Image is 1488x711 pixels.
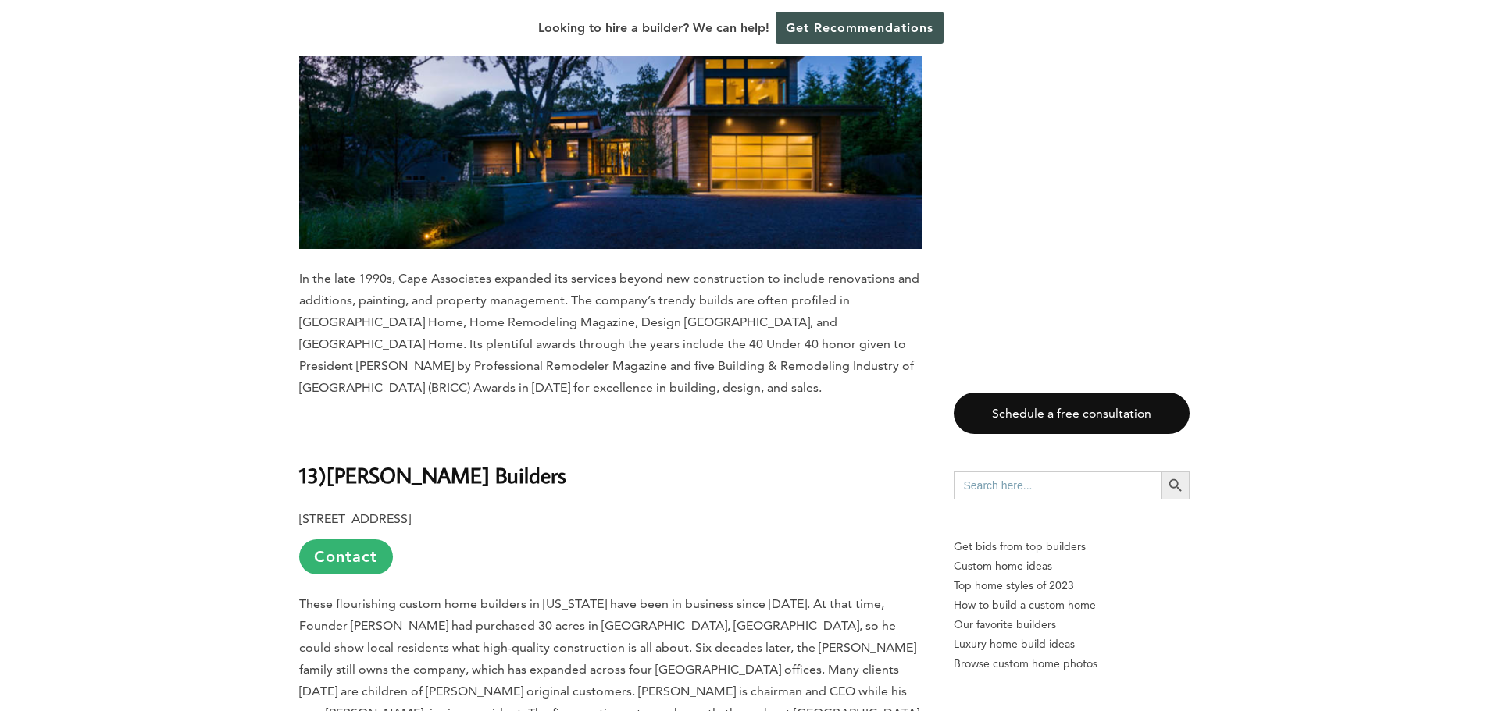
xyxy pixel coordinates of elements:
b: [PERSON_NAME] Builders [327,461,566,489]
a: Browse custom home photos [954,654,1190,674]
iframe: Drift Widget Chat Controller [1188,599,1469,692]
a: Get Recommendations [776,12,944,44]
svg: Search [1167,477,1184,494]
a: How to build a custom home [954,595,1190,615]
span: In the late 1990s, Cape Associates expanded its services beyond new construction to include renov... [299,271,919,395]
a: Contact [299,539,393,574]
input: Search here... [954,471,1161,499]
a: Top home styles of 2023 [954,576,1190,595]
a: Luxury home build ideas [954,635,1190,654]
b: 13) [299,461,327,489]
p: Get bids from top builders [954,537,1190,556]
p: [STREET_ADDRESS] [299,508,922,574]
a: Our favorite builders [954,615,1190,635]
a: Custom home ideas [954,556,1190,576]
a: Schedule a free consultation [954,393,1190,434]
